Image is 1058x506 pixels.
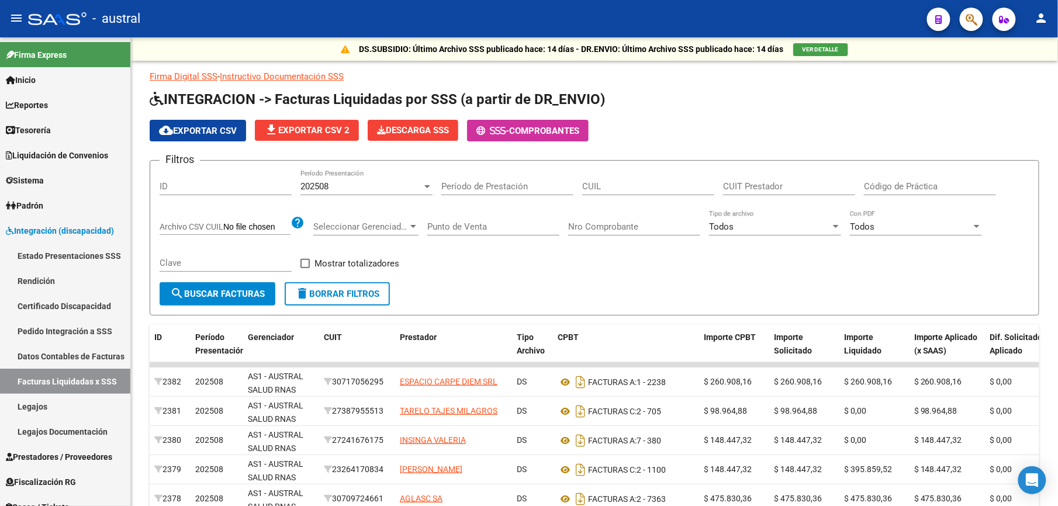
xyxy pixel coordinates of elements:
datatable-header-cell: CPBT [553,325,699,376]
div: 27387955513 [324,404,390,418]
span: DS [517,435,527,445]
div: 30717056295 [324,375,390,389]
span: CUIT [324,332,342,342]
span: ID [154,332,162,342]
span: DS [517,465,527,474]
span: $ 98.964,88 [704,406,747,415]
span: Período Presentación [195,332,245,355]
button: Exportar CSV [150,120,246,141]
span: Comprobantes [509,126,579,136]
span: $ 148.447,32 [704,435,752,445]
mat-icon: search [170,286,184,300]
span: Gerenciador [248,332,294,342]
h3: Filtros [160,151,200,168]
span: Dif. Solicitado - Aplicado [990,332,1048,355]
span: TARELO TAJES MILAGROS [400,406,497,415]
span: 202508 [195,494,223,503]
span: Descarga SSS [377,125,449,136]
span: $ 148.447,32 [774,435,822,445]
datatable-header-cell: ID [150,325,191,376]
span: Importe Aplicado (x SAAS) [914,332,978,355]
span: ESPACIO CARPE DIEM SRL [400,377,497,386]
span: $ 148.447,32 [914,465,962,474]
datatable-header-cell: CUIT [319,325,395,376]
div: 2381 [154,404,186,418]
mat-icon: cloud_download [159,123,173,137]
span: $ 0,00 [990,494,1012,503]
div: 7 - 380 [558,431,694,450]
span: $ 0,00 [990,435,1012,445]
span: Buscar Facturas [170,289,265,299]
span: Importe CPBT [704,332,756,342]
datatable-header-cell: Prestador [395,325,512,376]
datatable-header-cell: Importe Liquidado [839,325,910,376]
datatable-header-cell: Tipo Archivo [512,325,553,376]
span: Borrar Filtros [295,289,379,299]
span: $ 98.964,88 [914,406,957,415]
span: Integración (discapacidad) [6,224,114,237]
i: Descargar documento [573,431,588,450]
span: CPBT [558,332,579,342]
span: Tesorería [6,124,51,137]
span: - austral [92,6,140,32]
mat-icon: help [291,216,305,230]
span: Reportes [6,99,48,112]
datatable-header-cell: Gerenciador [243,325,319,376]
span: FACTURAS A: [588,436,637,445]
div: 2 - 1100 [558,460,694,479]
span: $ 260.908,16 [844,377,892,386]
span: Inicio [6,74,36,86]
button: -Comprobantes [467,120,589,141]
datatable-header-cell: Importe Aplicado (x SAAS) [910,325,986,376]
div: 2380 [154,434,186,447]
span: Prestadores / Proveedores [6,450,112,463]
span: $ 395.859,52 [844,465,892,474]
span: Todos [850,221,874,232]
span: $ 148.447,32 [774,465,822,474]
div: 1 - 2238 [558,373,694,391]
p: DS.SUBSIDIO: Último Archivo SSS publicado hace: 14 días - DR.ENVIO: Último Archivo SSS publicado ... [359,43,784,56]
div: 2379 [154,463,186,476]
span: AGLASC SA [400,494,442,503]
span: $ 475.830,36 [914,494,962,503]
mat-icon: menu [9,11,23,25]
button: Descarga SSS [368,120,458,141]
span: AS1 - AUSTRAL SALUD RNAS [248,459,303,482]
div: 2 - 705 [558,402,694,421]
span: Padrón [6,199,43,212]
div: 30709724661 [324,492,390,505]
span: $ 148.447,32 [914,435,962,445]
app-download-masive: Descarga masiva de comprobantes (adjuntos) [368,120,458,141]
span: Todos [709,221,734,232]
mat-icon: file_download [264,123,278,137]
span: $ 148.447,32 [704,465,752,474]
a: Instructivo Documentación SSS [220,71,344,82]
span: INTEGRACION -> Facturas Liquidadas por SSS (a partir de DR_ENVIO) [150,91,605,108]
span: $ 475.830,36 [704,494,752,503]
div: 27241676175 [324,434,390,447]
span: $ 475.830,36 [774,494,822,503]
span: 202508 [195,377,223,386]
mat-icon: delete [295,286,309,300]
span: Sistema [6,174,44,187]
span: AS1 - AUSTRAL SALUD RNAS [248,430,303,453]
span: 202508 [195,465,223,474]
i: Descargar documento [573,402,588,421]
datatable-header-cell: Importe Solicitado [769,325,839,376]
div: 23264170834 [324,463,390,476]
span: $ 0,00 [844,435,866,445]
button: Buscar Facturas [160,282,275,306]
span: Mostrar totalizadores [314,257,399,271]
input: Archivo CSV CUIL [223,222,291,233]
span: Seleccionar Gerenciador [313,221,408,232]
a: Firma Digital SSS [150,71,217,82]
p: - [150,70,1039,83]
div: Open Intercom Messenger [1018,466,1046,494]
datatable-header-cell: Importe CPBT [699,325,769,376]
span: $ 0,00 [990,465,1012,474]
mat-icon: person [1035,11,1049,25]
span: $ 0,00 [844,406,866,415]
span: $ 475.830,36 [844,494,892,503]
span: 202508 [195,435,223,445]
button: Borrar Filtros [285,282,390,306]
